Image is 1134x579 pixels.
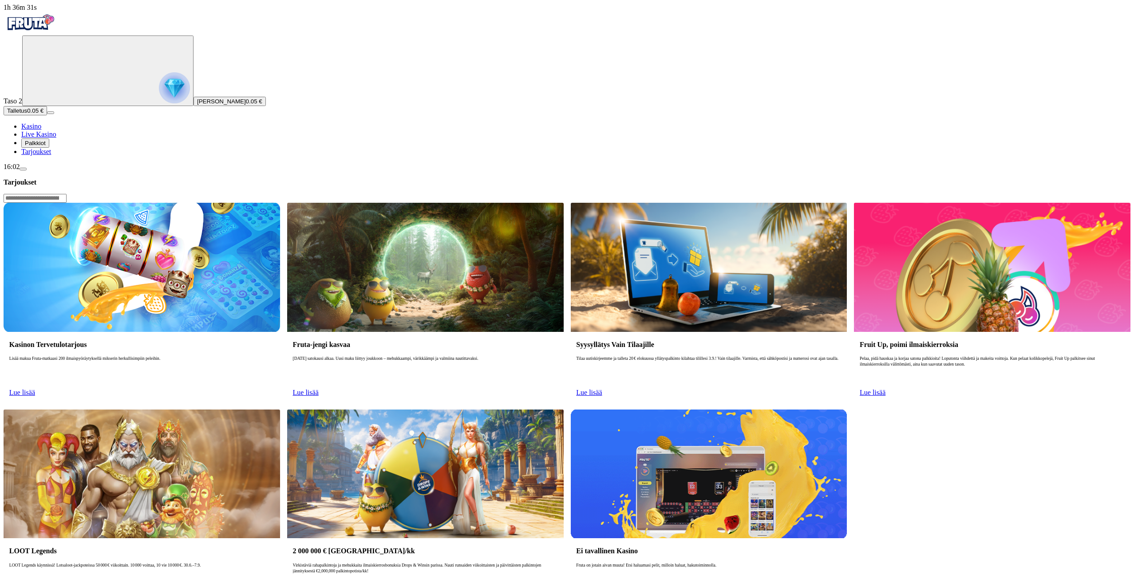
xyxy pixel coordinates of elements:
a: Fruta [4,28,57,35]
h3: 2 000 000 € [GEOGRAPHIC_DATA]/kk [293,547,558,555]
img: 2 000 000 € Palkintopotti/kk [287,410,564,538]
p: [DATE] satokausi alkaa. Uusi maku liittyy joukkoon – mehukkaampi, värikkäämpi ja valmiina nautitt... [293,356,558,384]
button: reward progress [22,35,194,106]
img: Fruit Up, poimi ilmaiskierroksia [854,203,1130,331]
a: Lue lisää [860,389,885,396]
input: Search [4,194,67,203]
span: Talletus [7,107,27,114]
img: Ei tavallinen Kasino [571,410,847,538]
span: user session time [4,4,37,11]
a: Lue lisää [9,389,35,396]
span: Taso 2 [4,97,22,105]
h3: Tarjoukset [4,178,1130,186]
h3: Fruit Up, poimi ilmaiskierroksia [860,340,1125,349]
h3: Syysyllätys Vain Tilaajille [576,340,841,349]
a: Live Kasino [21,130,56,138]
button: Palkkiot [21,138,49,148]
p: Lisää makua Fruta-matkaasi 200 ilmaispyöräytyksellä mikserin herkullisimpiin peleihin. [9,356,274,384]
img: LOOT Legends [4,410,280,538]
span: 16:02 [4,163,20,170]
button: menu [47,111,54,114]
span: 0.05 € [246,98,262,105]
h3: Fruta-jengi kasvaa [293,340,558,349]
nav: Primary [4,12,1130,156]
a: Kasino [21,122,41,130]
p: Pelaa, pidä hauskaa ja korjaa satona palkkioita! Loputonta viihdettä ja makeita voittoja. Kun pel... [860,356,1125,384]
span: [PERSON_NAME] [197,98,246,105]
button: [PERSON_NAME]0.05 € [194,97,266,106]
a: Tarjoukset [21,148,51,155]
img: Fruta-jengi kasvaa [287,203,564,331]
img: reward progress [159,72,190,103]
span: Palkkiot [25,140,46,146]
h3: Ei tavallinen Kasino [576,547,841,555]
img: Fruta [4,12,57,34]
button: menu [20,168,27,170]
h3: LOOT Legends [9,547,274,555]
img: Kasinon Tervetulotarjous [4,203,280,331]
a: Lue lisää [293,389,319,396]
a: Lue lisää [576,389,602,396]
img: Syysyllätys Vain Tilaajille [571,203,847,331]
nav: Main menu [4,122,1130,156]
span: 0.05 € [27,107,43,114]
h3: Kasinon Tervetulotarjous [9,340,274,349]
p: Tilaa uutiskirjeemme ja talleta 20 € elokuussa yllätyspalkinto kilahtaa tilillesi 3.9.! Vain tila... [576,356,841,384]
button: Talletusplus icon0.05 € [4,106,47,115]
